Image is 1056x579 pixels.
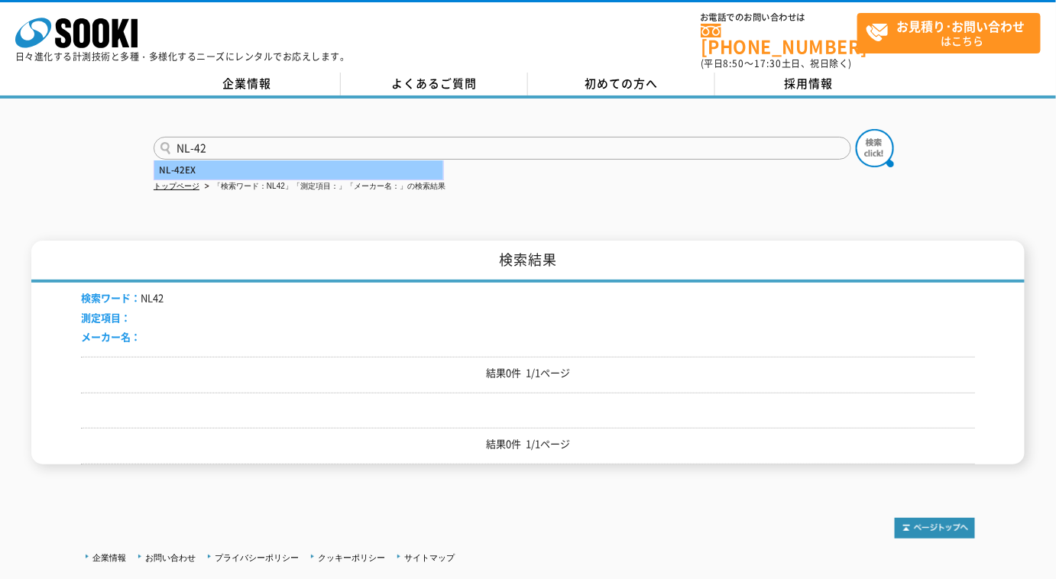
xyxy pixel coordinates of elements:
[154,160,443,180] div: NL-42EX
[31,241,1025,283] h1: 検索結果
[81,365,975,381] p: 結果0件 1/1ページ
[856,129,894,167] img: btn_search.png
[701,13,857,22] span: お電話でのお問い合わせは
[341,73,528,95] a: よくあるご質問
[81,310,131,325] span: 測定項目：
[154,73,341,95] a: 企業情報
[754,57,782,70] span: 17:30
[154,137,851,160] input: 商品名、型式、NETIS番号を入力してください
[866,14,1040,52] span: はこちら
[857,13,1041,53] a: お見積り･お問い合わせはこちら
[81,290,164,306] li: NL42
[895,518,975,539] img: トップページへ
[897,17,1025,35] strong: お見積り･お問い合わせ
[81,436,975,452] p: 結果0件 1/1ページ
[528,73,715,95] a: 初めての方へ
[81,290,141,305] span: 検索ワード：
[202,179,445,195] li: 「検索ワード：NL42」「測定項目：」「メーカー名：」の検索結果
[715,73,902,95] a: 採用情報
[154,182,199,190] a: トップページ
[92,553,126,562] a: 企業情報
[585,75,659,92] span: 初めての方へ
[318,553,385,562] a: クッキーポリシー
[215,553,299,562] a: プライバシーポリシー
[724,57,745,70] span: 8:50
[15,52,350,61] p: 日々進化する計測技術と多種・多様化するニーズにレンタルでお応えします。
[404,553,455,562] a: サイトマップ
[145,553,196,562] a: お問い合わせ
[701,57,852,70] span: (平日 ～ 土日、祝日除く)
[81,329,141,344] span: メーカー名：
[701,24,857,55] a: [PHONE_NUMBER]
